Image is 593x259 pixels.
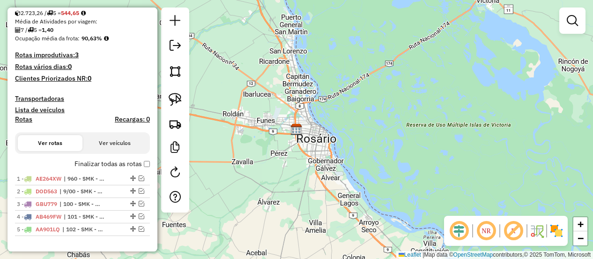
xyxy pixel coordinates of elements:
[74,159,150,169] label: Finalizar todas as rotas
[64,213,107,221] span: 101 - SMK - Sur, 102 - SMK - Norte
[15,95,150,103] h4: Transportadoras
[475,220,497,242] span: Ocultar NR
[28,27,34,33] i: Total de rotas
[15,26,150,34] div: 7 / 5 =
[573,231,587,245] a: Zoom out
[17,226,60,233] span: 5 -
[15,35,80,42] span: Ocupação média da frota:
[130,213,136,219] em: Alterar sequência das rotas
[423,251,424,258] span: |
[115,115,150,123] h4: Recargas: 0
[166,163,185,184] a: Reroteirizar Sessão
[573,217,587,231] a: Zoom in
[448,220,470,242] span: Ocultar deslocamento
[144,161,150,167] input: Finalizar todas as rotas
[15,51,150,59] h4: Rotas improdutivas:
[396,251,593,259] div: Map data © contributors,© 2025 TomTom, Microsoft
[130,226,136,232] em: Alterar sequência das rotas
[17,188,57,195] span: 2 -
[139,213,144,219] em: Visualizar rota
[549,223,564,238] img: Exibir/Ocultar setores
[15,17,150,26] div: Média de Atividades por viagem:
[42,26,53,33] strong: 1,40
[169,65,182,78] img: Selecionar atividades - polígono
[36,188,57,195] span: DOD563
[88,74,91,83] strong: 0
[139,175,144,181] em: Visualizar rota
[36,226,60,233] span: AA901LQ
[68,62,72,71] strong: 0
[290,123,303,136] img: SAZ AR Rosario I SMK
[399,251,421,258] a: Leaflet
[15,63,150,71] h4: Rotas vários dias:
[17,213,61,220] span: 4 -
[36,175,61,182] span: AE264XW
[130,188,136,194] em: Alterar sequência das rotas
[47,10,53,16] i: Total de rotas
[75,51,79,59] strong: 3
[15,27,21,33] i: Total de Atividades
[169,93,182,106] img: Selecionar atividades - laço
[139,201,144,206] em: Visualizar rota
[36,200,57,207] span: GBU779
[166,36,185,57] a: Exportar sessão
[502,220,525,242] span: Exibir rótulo
[36,213,61,220] span: AB469FW
[81,10,86,16] i: Meta Caixas/viagem: 652,00 Diferença: -107,35
[563,11,582,30] a: Exibir filtros
[82,35,102,42] strong: 90,63%
[17,175,61,182] span: 1 -
[165,114,185,134] a: Criar rota
[15,106,150,114] h4: Lista de veículos
[166,138,185,159] a: Criar modelo
[169,117,182,130] img: Criar rota
[61,9,79,16] strong: 544,65
[62,225,105,234] span: 102 - SMK - Norte
[529,223,544,238] img: Fluxo de ruas
[139,226,144,232] em: Visualizar rota
[64,175,107,183] span: 960 - SMK - AYG - Bella Italia
[139,188,144,194] em: Visualizar rota
[17,200,57,207] span: 3 -
[15,10,21,16] i: Cubagem total roteirizado
[130,175,136,181] em: Alterar sequência das rotas
[15,75,150,83] h4: Clientes Priorizados NR:
[15,115,32,123] a: Rotas
[18,135,82,151] button: Ver rotas
[15,9,150,17] div: 2.723,26 / 5 =
[130,201,136,206] em: Alterar sequência das rotas
[59,187,103,196] span: 9/00 - SMK - RDV - San Nicolas
[453,251,493,258] a: OpenStreetMap
[166,11,185,32] a: Nova sessão e pesquisa
[578,218,584,230] span: +
[578,232,584,244] span: −
[82,135,147,151] button: Ver veículos
[59,200,103,208] span: 100 - SMK - Funes
[104,36,109,41] em: Média calculada utilizando a maior ocupação (%Peso ou %Cubagem) de cada rota da sessão. Rotas cro...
